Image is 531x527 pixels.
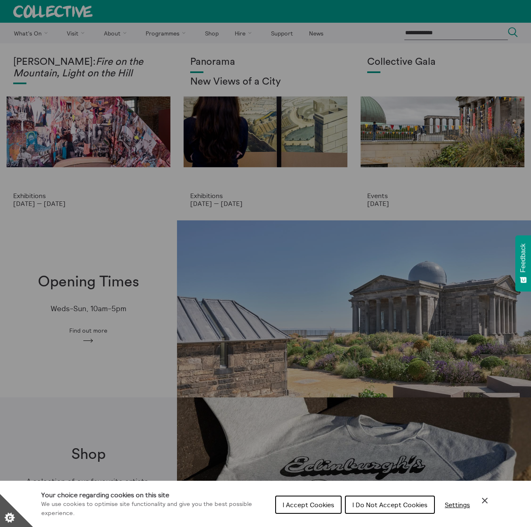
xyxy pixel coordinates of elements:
[519,243,527,272] span: Feedback
[352,501,427,509] span: I Do Not Accept Cookies
[345,496,435,514] button: I Do Not Accept Cookies
[438,496,477,513] button: Settings
[41,490,269,500] h1: Your choice regarding cookies on this site
[41,500,269,518] p: We use cookies to optimise site functionality and give you the best possible experience.
[283,501,334,509] span: I Accept Cookies
[480,496,490,506] button: Close Cookie Control
[275,496,342,514] button: I Accept Cookies
[515,235,531,291] button: Feedback - Show survey
[445,501,470,509] span: Settings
